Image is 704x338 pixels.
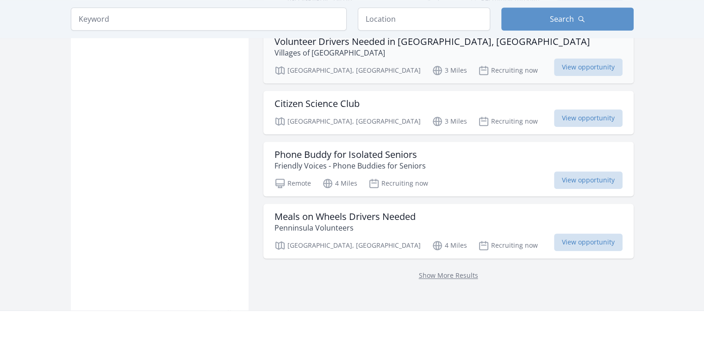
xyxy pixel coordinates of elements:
p: Recruiting now [478,116,538,127]
h3: Phone Buddy for Isolated Seniors [274,149,426,160]
span: Search [550,13,574,25]
p: Penninsula Volunteers [274,222,416,233]
span: View opportunity [554,171,623,189]
button: Search [501,7,634,31]
h3: Volunteer Drivers Needed in [GEOGRAPHIC_DATA], [GEOGRAPHIC_DATA] [274,36,590,47]
a: Citizen Science Club [GEOGRAPHIC_DATA], [GEOGRAPHIC_DATA] 3 Miles Recruiting now View opportunity [263,91,634,134]
a: Show More Results [419,271,478,280]
a: Volunteer Drivers Needed in [GEOGRAPHIC_DATA], [GEOGRAPHIC_DATA] Villages of [GEOGRAPHIC_DATA] [G... [263,29,634,83]
h3: Citizen Science Club [274,98,360,109]
input: Keyword [71,7,347,31]
a: Phone Buddy for Isolated Seniors Friendly Voices - Phone Buddies for Seniors Remote 4 Miles Recru... [263,142,634,196]
a: Meals on Wheels Drivers Needed Penninsula Volunteers [GEOGRAPHIC_DATA], [GEOGRAPHIC_DATA] 4 Miles... [263,204,634,258]
h3: Meals on Wheels Drivers Needed [274,211,416,222]
span: View opportunity [554,58,623,76]
p: 4 Miles [322,178,357,189]
p: Friendly Voices - Phone Buddies for Seniors [274,160,426,171]
p: [GEOGRAPHIC_DATA], [GEOGRAPHIC_DATA] [274,116,421,127]
input: Location [358,7,490,31]
p: Recruiting now [478,65,538,76]
p: [GEOGRAPHIC_DATA], [GEOGRAPHIC_DATA] [274,65,421,76]
span: View opportunity [554,233,623,251]
p: [GEOGRAPHIC_DATA], [GEOGRAPHIC_DATA] [274,240,421,251]
p: Villages of [GEOGRAPHIC_DATA] [274,47,590,58]
span: View opportunity [554,109,623,127]
p: Recruiting now [368,178,428,189]
p: Remote [274,178,311,189]
p: Recruiting now [478,240,538,251]
p: 3 Miles [432,116,467,127]
p: 3 Miles [432,65,467,76]
p: 4 Miles [432,240,467,251]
